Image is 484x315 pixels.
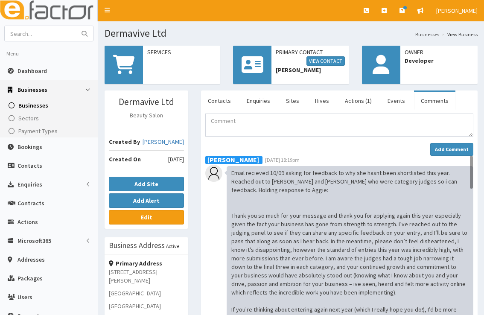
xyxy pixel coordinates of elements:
[168,155,184,163] span: [DATE]
[17,274,43,282] span: Packages
[109,193,184,208] button: Add Alert
[133,197,160,204] b: Add Alert
[109,242,165,249] h3: Business Address
[276,66,344,74] span: [PERSON_NAME]
[147,48,216,56] span: Services
[2,125,98,137] a: Payment Types
[405,56,473,65] span: Developer
[439,31,478,38] li: View Business
[17,237,51,245] span: Microsoft365
[105,28,478,39] h1: Dermavive Ltd
[109,268,184,285] p: [STREET_ADDRESS][PERSON_NAME]
[17,162,42,169] span: Contacts
[17,86,47,93] span: Businesses
[308,92,336,110] a: Hives
[435,146,469,152] strong: Add Comment
[18,114,39,122] span: Sectors
[17,293,32,301] span: Users
[109,302,184,310] p: [GEOGRAPHIC_DATA]
[414,92,455,110] a: Comments
[17,256,45,263] span: Addresses
[109,138,140,146] b: Created By
[381,92,412,110] a: Events
[201,92,238,110] a: Contacts
[240,92,277,110] a: Enquiries
[279,92,306,110] a: Sites
[109,97,184,107] h3: Dermavive Ltd
[134,180,158,188] b: Add Site
[436,7,478,15] span: [PERSON_NAME]
[338,92,379,110] a: Actions (1)
[109,111,184,120] p: Beauty Salon
[306,56,345,66] a: View Contact
[17,67,47,75] span: Dashboard
[109,260,162,267] strong: Primary Address
[276,48,344,66] span: Primary Contact
[109,155,141,163] b: Created On
[430,143,473,156] button: Add Comment
[5,26,76,41] input: Search...
[109,289,184,297] p: [GEOGRAPHIC_DATA]
[17,199,44,207] span: Contracts
[265,157,300,163] span: [DATE] 18:19pm
[17,218,38,226] span: Actions
[141,213,152,221] b: Edit
[2,112,98,125] a: Sectors
[415,31,439,38] a: Businesses
[17,181,42,188] span: Enquiries
[17,143,42,151] span: Bookings
[18,102,48,109] span: Businesses
[109,210,184,225] a: Edit
[2,99,98,112] a: Businesses
[205,114,473,137] textarea: Comment
[207,155,259,163] b: [PERSON_NAME]
[143,137,184,146] a: [PERSON_NAME]
[18,127,58,135] span: Payment Types
[166,243,179,249] small: Active
[405,48,473,56] span: Owner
